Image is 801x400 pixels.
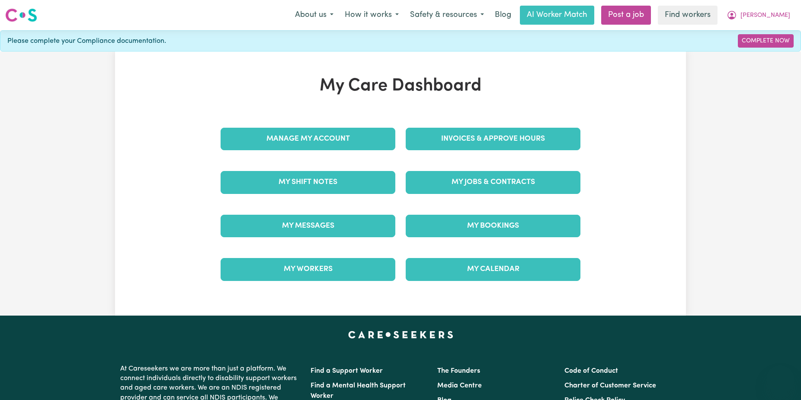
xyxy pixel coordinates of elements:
[221,215,395,237] a: My Messages
[348,331,453,338] a: Careseekers home page
[221,128,395,150] a: Manage My Account
[406,128,580,150] a: Invoices & Approve Hours
[339,6,404,24] button: How it works
[658,6,718,25] a: Find workers
[311,368,383,374] a: Find a Support Worker
[738,34,794,48] a: Complete Now
[490,6,516,25] a: Blog
[221,171,395,194] a: My Shift Notes
[311,382,406,400] a: Find a Mental Health Support Worker
[221,258,395,281] a: My Workers
[406,171,580,194] a: My Jobs & Contracts
[564,382,656,389] a: Charter of Customer Service
[437,368,480,374] a: The Founders
[5,5,37,25] a: Careseekers logo
[5,7,37,23] img: Careseekers logo
[289,6,339,24] button: About us
[404,6,490,24] button: Safety & resources
[766,365,794,393] iframe: Button to launch messaging window
[564,368,618,374] a: Code of Conduct
[406,258,580,281] a: My Calendar
[721,6,796,24] button: My Account
[215,76,586,97] h1: My Care Dashboard
[406,215,580,237] a: My Bookings
[520,6,594,25] a: AI Worker Match
[7,36,166,46] span: Please complete your Compliance documentation.
[601,6,651,25] a: Post a job
[740,11,790,20] span: [PERSON_NAME]
[437,382,482,389] a: Media Centre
